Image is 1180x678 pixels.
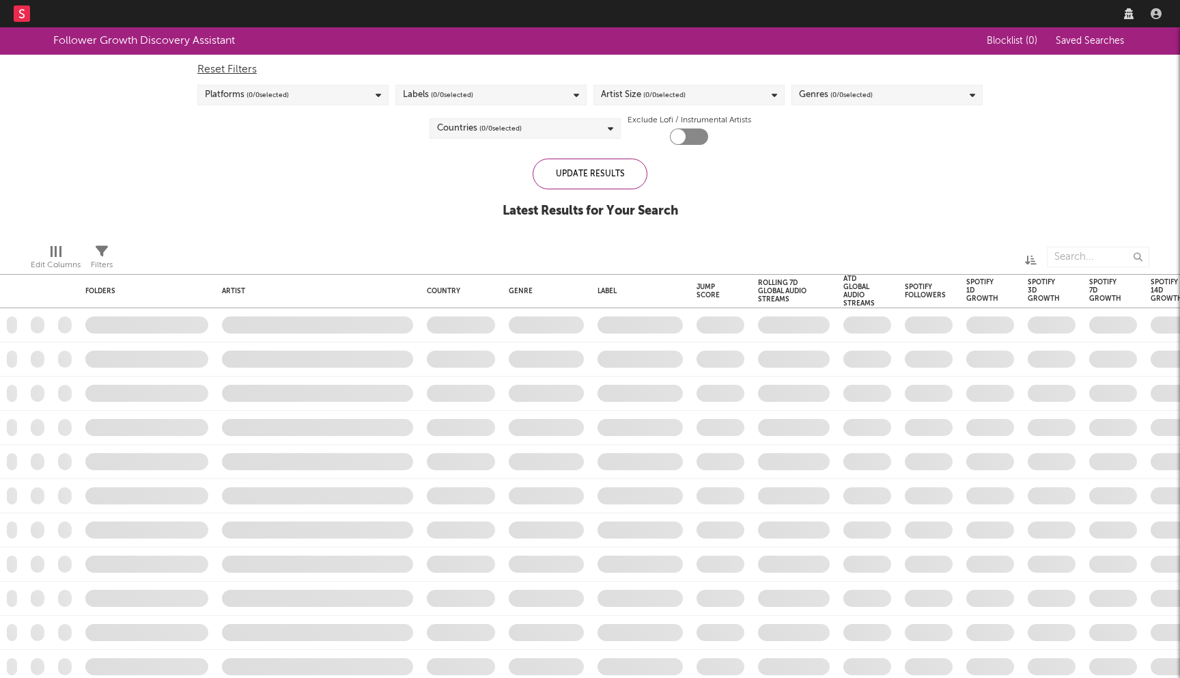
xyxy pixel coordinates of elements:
[479,120,522,137] span: ( 0 / 0 selected)
[53,33,235,49] div: Follower Growth Discovery Assistant
[247,87,289,103] span: ( 0 / 0 selected)
[1052,36,1127,46] button: Saved Searches
[427,287,488,295] div: Country
[905,283,946,299] div: Spotify Followers
[758,279,809,303] div: Rolling 7D Global Audio Streams
[431,87,473,103] span: ( 0 / 0 selected)
[1056,36,1127,46] span: Saved Searches
[1089,278,1121,303] div: Spotify 7D Growth
[643,87,686,103] span: ( 0 / 0 selected)
[843,275,875,308] div: ATD Global Audio Streams
[85,287,188,295] div: Folders
[509,287,577,295] div: Genre
[533,159,647,189] div: Update Results
[222,287,406,295] div: Artist
[197,62,983,78] div: Reset Filters
[987,36,1037,46] span: Blocklist
[91,240,113,280] div: Filters
[601,87,686,103] div: Artist Size
[1026,36,1037,46] span: ( 0 )
[799,87,873,103] div: Genres
[966,278,998,303] div: Spotify 1D Growth
[403,87,473,103] div: Labels
[437,120,522,137] div: Countries
[1047,247,1149,267] input: Search...
[205,87,289,103] div: Platforms
[503,203,678,219] div: Latest Results for Your Search
[1028,278,1060,303] div: Spotify 3D Growth
[598,287,676,295] div: Label
[628,112,751,128] label: Exclude Lofi / Instrumental Artists
[830,87,873,103] span: ( 0 / 0 selected)
[31,240,81,280] div: Edit Columns
[697,283,724,299] div: Jump Score
[91,257,113,273] div: Filters
[31,257,81,273] div: Edit Columns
